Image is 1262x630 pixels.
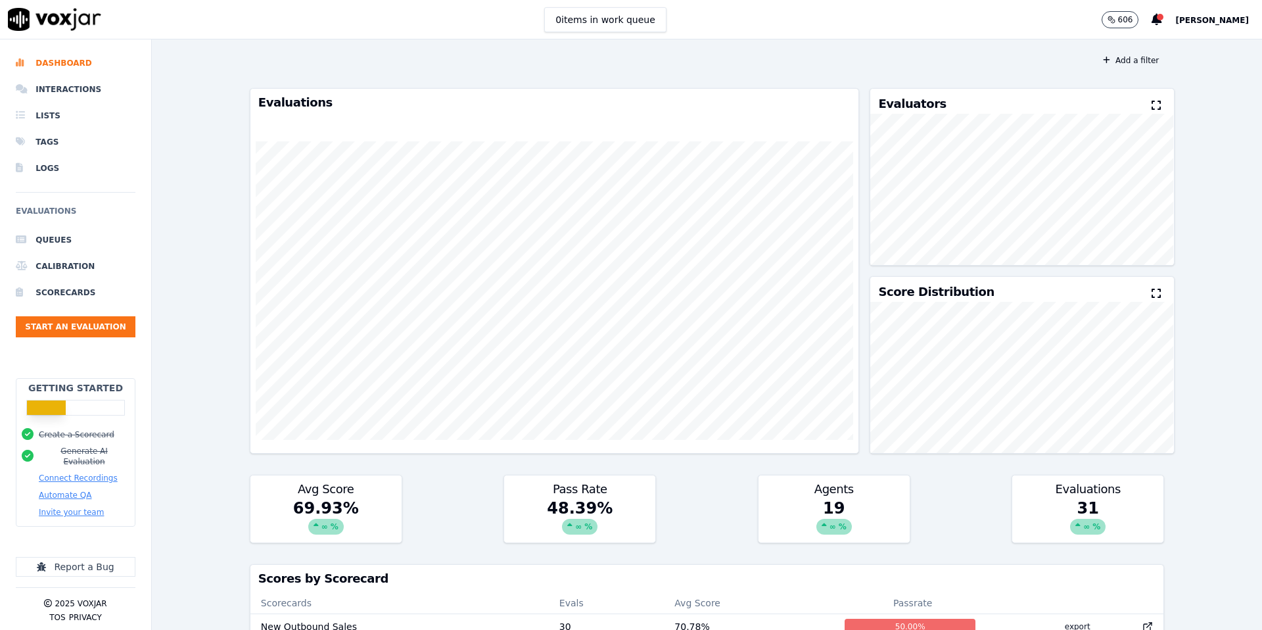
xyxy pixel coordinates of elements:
div: 19 [759,498,910,543]
a: Tags [16,129,135,155]
button: Invite your team [39,507,104,518]
div: 31 [1012,498,1163,543]
a: Calibration [16,253,135,279]
h3: Agents [766,483,902,495]
div: ∞ % [1070,519,1106,535]
th: Scorecards [250,593,549,614]
button: Start an Evaluation [16,316,135,337]
button: TOS [49,612,65,623]
p: 606 [1118,14,1133,25]
a: Lists [16,103,135,129]
p: 2025 Voxjar [55,598,106,609]
a: Scorecards [16,279,135,306]
h3: Evaluations [258,97,851,109]
h3: Evaluations [1020,483,1156,495]
h6: Evaluations [16,203,135,227]
th: Passrate [834,593,991,614]
button: Generate AI Evaluation [39,446,129,467]
span: [PERSON_NAME] [1175,16,1249,25]
h3: Score Distribution [878,286,994,298]
button: Create a Scorecard [39,429,114,440]
h3: Scores by Scorecard [258,573,1156,585]
button: Privacy [69,612,102,623]
div: ∞ % [308,519,344,535]
div: 69.93 % [250,498,402,543]
button: 606 [1102,11,1152,28]
a: Interactions [16,76,135,103]
button: 0items in work queue [544,7,666,32]
a: Dashboard [16,50,135,76]
h2: Getting Started [28,381,123,395]
a: Logs [16,155,135,182]
button: 606 [1102,11,1139,28]
h3: Evaluators [878,98,946,110]
button: Automate QA [39,490,91,500]
th: Evals [549,593,665,614]
th: Avg Score [664,593,834,614]
div: ∞ % [816,519,852,535]
div: ∞ % [562,519,597,535]
button: Add a filter [1098,53,1164,68]
a: Queues [16,227,135,253]
h3: Pass Rate [512,483,647,495]
button: Report a Bug [16,557,135,577]
div: 48.39 % [504,498,655,543]
button: Connect Recordings [39,473,118,483]
img: voxjar logo [8,8,101,31]
h3: Avg Score [258,483,394,495]
button: [PERSON_NAME] [1175,12,1262,28]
